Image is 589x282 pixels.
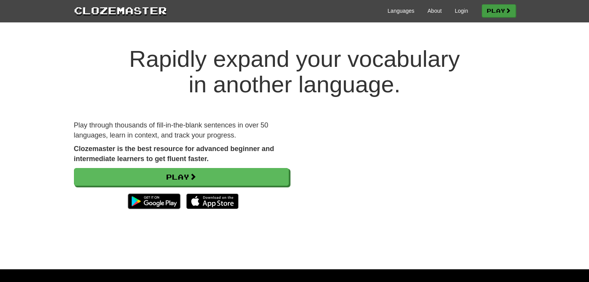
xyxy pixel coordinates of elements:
a: Clozemaster [74,3,167,17]
img: Get it on Google Play [124,190,184,213]
a: Login [455,7,468,15]
img: Download_on_the_App_Store_Badge_US-UK_135x40-25178aeef6eb6b83b96f5f2d004eda3bffbb37122de64afbaef7... [186,194,239,209]
a: Languages [388,7,414,15]
a: About [428,7,442,15]
a: Play [482,4,516,17]
a: Play [74,168,289,186]
p: Play through thousands of fill-in-the-blank sentences in over 50 languages, learn in context, and... [74,121,289,140]
strong: Clozemaster is the best resource for advanced beginner and intermediate learners to get fluent fa... [74,145,274,163]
